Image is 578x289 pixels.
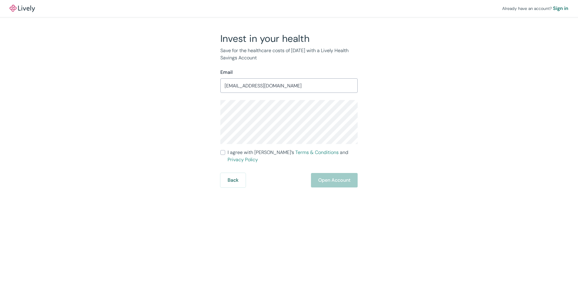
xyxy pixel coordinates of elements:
a: Sign in [553,5,568,12]
p: Save for the healthcare costs of [DATE] with a Lively Health Savings Account [220,47,358,61]
button: Back [220,173,246,187]
span: I agree with [PERSON_NAME]’s and [228,149,358,163]
a: Privacy Policy [228,156,258,163]
img: Lively [10,5,35,12]
a: Terms & Conditions [295,149,339,155]
label: Email [220,69,233,76]
div: Already have an account? [502,5,568,12]
a: LivelyLively [10,5,35,12]
h2: Invest in your health [220,33,358,45]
